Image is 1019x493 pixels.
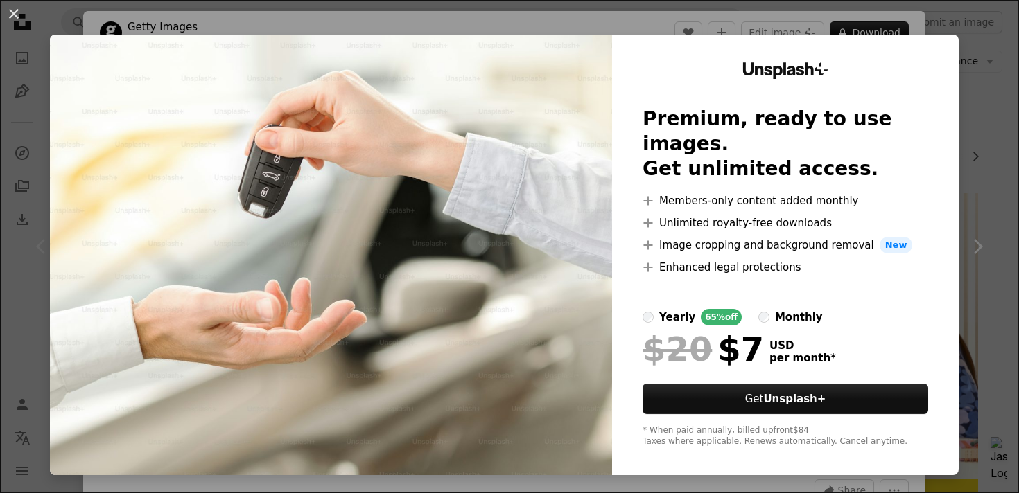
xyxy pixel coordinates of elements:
input: monthly [758,312,769,323]
div: yearly [659,309,695,325]
li: Members-only content added monthly [643,192,928,209]
input: yearly65%off [643,312,654,323]
div: 65% off [701,309,742,325]
li: Unlimited royalty-free downloads [643,215,928,231]
div: $7 [643,331,764,367]
h2: Premium, ready to use images. Get unlimited access. [643,107,928,181]
span: per month * [769,352,836,364]
span: USD [769,339,836,352]
span: $20 [643,331,712,367]
li: Enhanced legal protections [643,259,928,276]
button: GetUnsplash+ [643,384,928,414]
li: Image cropping and background removal [643,237,928,253]
div: * When paid annually, billed upfront $84 Taxes where applicable. Renews automatically. Cancel any... [643,425,928,447]
strong: Unsplash+ [763,393,826,405]
span: New [880,237,913,253]
div: monthly [775,309,823,325]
